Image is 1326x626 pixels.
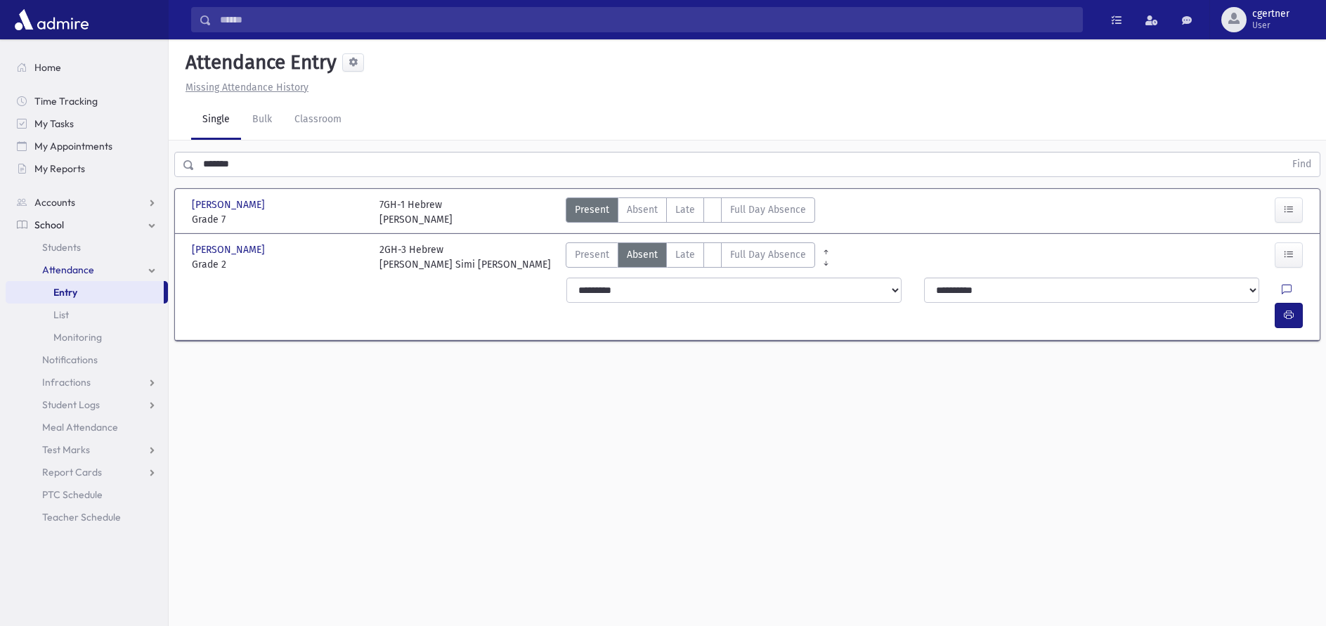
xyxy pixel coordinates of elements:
[34,162,85,175] span: My Reports
[42,263,94,276] span: Attendance
[6,371,168,393] a: Infractions
[42,353,98,366] span: Notifications
[1284,152,1320,176] button: Find
[6,416,168,438] a: Meal Attendance
[53,331,102,344] span: Monitoring
[186,81,308,93] u: Missing Attendance History
[283,100,353,140] a: Classroom
[6,135,168,157] a: My Appointments
[6,393,168,416] a: Student Logs
[575,202,609,217] span: Present
[730,247,806,262] span: Full Day Absence
[42,376,91,389] span: Infractions
[1252,20,1289,31] span: User
[192,257,365,272] span: Grade 2
[6,157,168,180] a: My Reports
[730,202,806,217] span: Full Day Absence
[34,117,74,130] span: My Tasks
[6,461,168,483] a: Report Cards
[6,236,168,259] a: Students
[675,202,695,217] span: Late
[6,304,168,326] a: List
[6,438,168,461] a: Test Marks
[6,191,168,214] a: Accounts
[6,326,168,348] a: Monitoring
[53,308,69,321] span: List
[6,112,168,135] a: My Tasks
[627,202,658,217] span: Absent
[575,247,609,262] span: Present
[6,506,168,528] a: Teacher Schedule
[53,286,77,299] span: Entry
[42,421,118,433] span: Meal Attendance
[566,197,815,227] div: AttTypes
[191,100,241,140] a: Single
[34,196,75,209] span: Accounts
[675,247,695,262] span: Late
[180,81,308,93] a: Missing Attendance History
[42,488,103,501] span: PTC Schedule
[566,242,815,272] div: AttTypes
[6,483,168,506] a: PTC Schedule
[192,212,365,227] span: Grade 7
[34,95,98,107] span: Time Tracking
[42,443,90,456] span: Test Marks
[6,348,168,371] a: Notifications
[627,247,658,262] span: Absent
[6,214,168,236] a: School
[241,100,283,140] a: Bulk
[42,241,81,254] span: Students
[1252,8,1289,20] span: cgertner
[34,140,112,152] span: My Appointments
[6,90,168,112] a: Time Tracking
[42,398,100,411] span: Student Logs
[34,219,64,231] span: School
[6,56,168,79] a: Home
[42,466,102,478] span: Report Cards
[192,197,268,212] span: [PERSON_NAME]
[379,242,551,272] div: 2GH-3 Hebrew [PERSON_NAME] Simi [PERSON_NAME]
[180,51,337,74] h5: Attendance Entry
[379,197,453,227] div: 7GH-1 Hebrew [PERSON_NAME]
[42,511,121,523] span: Teacher Schedule
[11,6,92,34] img: AdmirePro
[6,259,168,281] a: Attendance
[212,7,1082,32] input: Search
[34,61,61,74] span: Home
[192,242,268,257] span: [PERSON_NAME]
[6,281,164,304] a: Entry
